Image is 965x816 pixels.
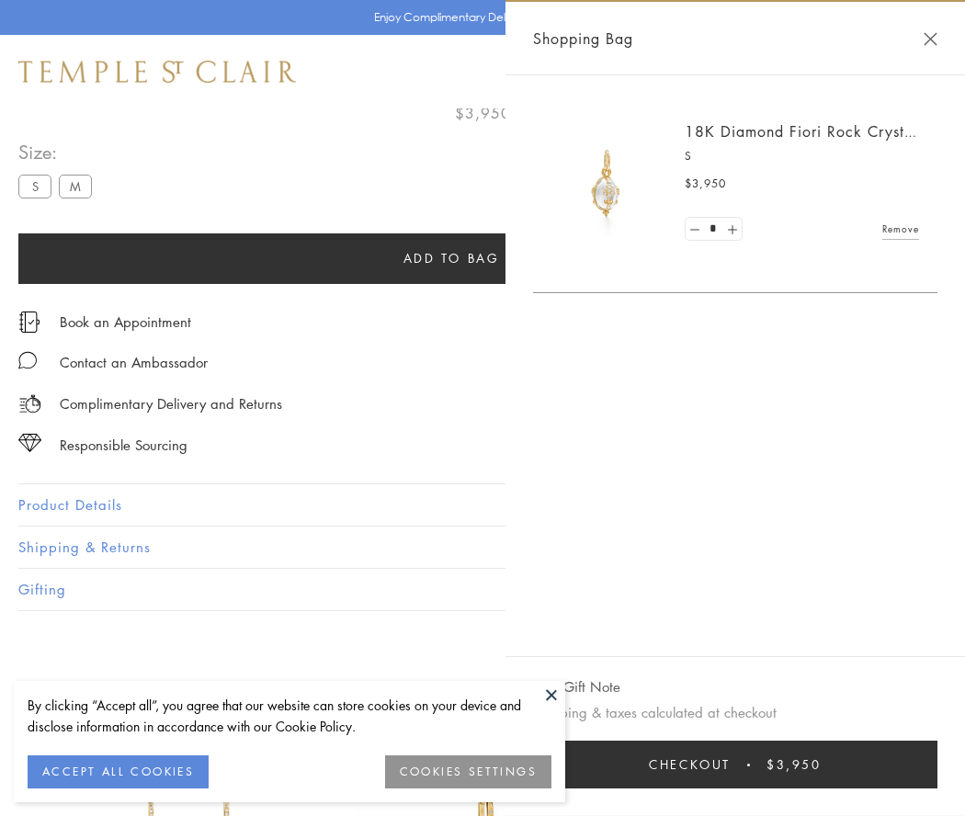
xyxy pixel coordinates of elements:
button: Gifting [18,569,947,610]
span: $3,950 [455,101,511,125]
h3: You May Also Like [46,676,919,706]
label: S [18,175,51,198]
img: icon_sourcing.svg [18,434,41,452]
button: Shipping & Returns [18,527,947,568]
button: COOKIES SETTINGS [385,755,551,788]
span: Add to bag [403,248,500,268]
a: Set quantity to 2 [722,218,741,241]
p: Shipping & taxes calculated at checkout [533,701,937,724]
button: Product Details [18,484,947,526]
p: Enjoy Complimentary Delivery & Returns [374,8,583,27]
span: Size: [18,137,99,167]
img: MessageIcon-01_2.svg [18,351,37,369]
span: Checkout [649,754,731,775]
img: Temple St. Clair [18,61,296,83]
label: M [59,175,92,198]
a: Book an Appointment [60,312,191,332]
button: Checkout $3,950 [533,741,937,788]
div: By clicking “Accept all”, you agree that our website can store cookies on your device and disclos... [28,695,551,737]
p: S [685,147,919,165]
span: $3,950 [685,175,726,193]
img: icon_delivery.svg [18,392,41,415]
div: Contact an Ambassador [60,351,208,374]
button: Add to bag [18,233,884,284]
img: icon_appointment.svg [18,312,40,333]
span: $3,950 [766,754,822,775]
button: ACCEPT ALL COOKIES [28,755,209,788]
div: Responsible Sourcing [60,434,187,457]
a: Set quantity to 0 [686,218,704,241]
button: Close Shopping Bag [924,32,937,46]
button: Add Gift Note [533,675,620,698]
p: Complimentary Delivery and Returns [60,392,282,415]
a: Remove [882,219,919,239]
span: Shopping Bag [533,27,633,51]
img: P51889-E11FIORI [551,129,662,239]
